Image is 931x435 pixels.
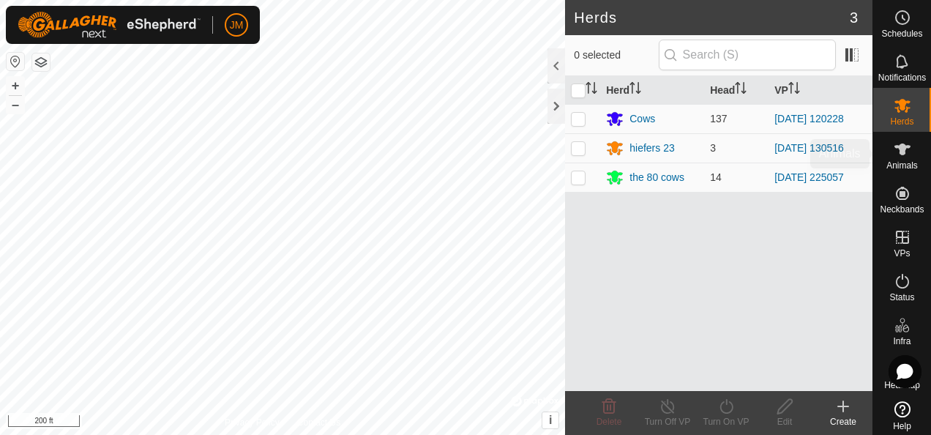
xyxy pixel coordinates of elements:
[769,76,872,105] th: VP
[225,416,280,429] a: Privacy Policy
[18,12,201,38] img: Gallagher Logo
[704,76,769,105] th: Head
[880,205,924,214] span: Neckbands
[629,141,674,156] div: hiefers 23
[893,422,911,431] span: Help
[710,113,727,124] span: 137
[884,381,920,390] span: Heatmap
[886,161,918,170] span: Animals
[7,53,24,70] button: Reset Map
[710,142,716,154] span: 3
[788,84,800,96] p-sorticon: Activate to sort
[774,142,844,154] a: [DATE] 130516
[629,111,655,127] div: Cows
[549,414,552,426] span: i
[755,415,814,428] div: Edit
[629,84,641,96] p-sorticon: Activate to sort
[878,73,926,82] span: Notifications
[710,171,722,183] span: 14
[542,412,558,428] button: i
[230,18,244,33] span: JM
[893,337,911,346] span: Infra
[774,171,844,183] a: [DATE] 225057
[881,29,922,38] span: Schedules
[297,416,340,429] a: Contact Us
[814,415,872,428] div: Create
[638,415,697,428] div: Turn Off VP
[890,117,913,126] span: Herds
[597,417,622,427] span: Delete
[850,7,858,29] span: 3
[7,77,24,94] button: +
[889,293,914,302] span: Status
[574,48,658,63] span: 0 selected
[894,249,910,258] span: VPs
[574,9,850,26] h2: Herds
[774,113,844,124] a: [DATE] 120228
[7,96,24,114] button: –
[697,415,755,428] div: Turn On VP
[32,53,50,71] button: Map Layers
[735,84,747,96] p-sorticon: Activate to sort
[659,40,836,70] input: Search (S)
[586,84,597,96] p-sorticon: Activate to sort
[600,76,704,105] th: Herd
[629,170,684,185] div: the 80 cows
